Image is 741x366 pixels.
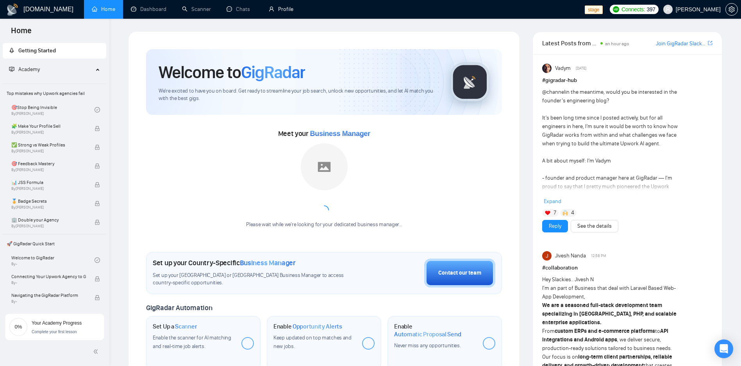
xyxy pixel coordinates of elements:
[542,220,568,232] button: Reply
[621,5,645,14] span: Connects:
[726,6,737,12] span: setting
[153,334,231,350] span: Enable the scanner for AI matching and real-time job alerts.
[665,7,671,12] span: user
[159,87,438,102] span: We're excited to have you on board. Get ready to streamline your job search, unlock new opportuni...
[95,145,100,150] span: lock
[32,330,77,334] span: Complete your first lesson
[562,210,568,216] img: 🙌
[542,76,712,85] h1: # gigradar-hub
[542,89,565,95] span: @channel
[545,210,550,216] img: ❤️
[708,40,712,46] span: export
[11,280,86,285] span: By -
[241,62,305,83] span: GigRadar
[18,66,40,73] span: Academy
[708,39,712,47] a: export
[310,130,370,137] span: Business Manager
[159,62,305,83] h1: Welcome to
[273,323,342,330] h1: Enable
[577,222,612,230] a: See the details
[438,269,481,277] div: Contact our team
[269,6,293,12] a: userProfile
[555,328,655,334] strong: custom ERPs and e-commerce platforms
[95,295,100,300] span: lock
[95,220,100,225] span: lock
[11,186,86,191] span: By [PERSON_NAME]
[227,6,253,12] a: messageChats
[613,6,619,12] img: upwork-logo.png
[153,272,358,287] span: Set up your [GEOGRAPHIC_DATA] or [GEOGRAPHIC_DATA] Business Manager to access country-specific op...
[240,259,296,267] span: Business Manager
[542,302,677,326] strong: We are a seasoned full-stack development team specializing in [GEOGRAPHIC_DATA], PHP, and scalabl...
[293,323,342,330] span: Opportunity Alerts
[11,252,95,269] a: Welcome to GigRadarBy-
[9,48,14,53] span: rocket
[591,252,606,259] span: 12:58 PM
[542,88,679,311] div: in the meantime, would you be interested in the founder’s engineering blog? It’s been long time s...
[278,129,370,138] span: Meet your
[18,47,56,54] span: Getting Started
[11,205,86,210] span: By [PERSON_NAME]
[646,5,655,14] span: 397
[11,179,86,186] span: 📊 JSS Formula
[725,3,738,16] button: setting
[394,323,477,338] h1: Enable
[92,6,115,12] a: homeHome
[93,348,101,355] span: double-left
[725,6,738,12] a: setting
[95,163,100,169] span: lock
[394,342,461,349] span: Never miss any opportunities.
[9,66,14,72] span: fund-projection-screen
[241,221,407,229] div: Please wait while we're looking for your dedicated business manager...
[4,86,105,101] span: Top mistakes why Upwork agencies fail
[11,141,86,149] span: ✅ Strong vs Weak Profiles
[11,168,86,172] span: By [PERSON_NAME]
[424,259,495,287] button: Contact our team
[95,182,100,187] span: lock
[9,324,28,329] span: 0%
[11,273,86,280] span: Connecting Your Upwork Agency to GigRadar
[4,236,105,252] span: 🚀 GigRadar Quick Start
[32,320,82,326] span: Your Academy Progress
[301,143,348,190] img: placeholder.png
[585,5,602,14] span: stage
[542,251,552,261] img: Jivesh Nanda
[544,198,561,205] span: Expand
[9,66,40,73] span: Academy
[6,4,19,16] img: logo
[394,330,461,338] span: Automatic Proposal Send
[153,259,296,267] h1: Set up your Country-Specific
[11,197,86,205] span: 🏅 Badge Secrets
[318,205,329,216] span: loading
[95,257,100,263] span: check-circle
[95,126,100,131] span: lock
[3,43,106,59] li: Getting Started
[714,339,733,358] div: Open Intercom Messenger
[182,6,211,12] a: searchScanner
[11,149,86,154] span: By [PERSON_NAME]
[95,276,100,282] span: lock
[11,216,86,224] span: 🏢 Double your Agency
[549,222,561,230] a: Reply
[11,130,86,135] span: By [PERSON_NAME]
[555,252,586,260] span: Jivesh Nanda
[576,65,586,72] span: [DATE]
[146,304,212,312] span: GigRadar Automation
[555,64,571,73] span: Vadym
[571,220,618,232] button: See the details
[11,224,86,229] span: By [PERSON_NAME]
[656,39,706,48] a: Join GigRadar Slack Community
[153,323,197,330] h1: Set Up a
[11,160,86,168] span: 🎯 Feedback Mastery
[542,64,552,73] img: Vadym
[554,209,556,217] span: 7
[95,201,100,206] span: lock
[542,264,712,272] h1: # collaboration
[11,122,86,130] span: 🧩 Make Your Profile Sell
[542,38,598,48] span: Latest Posts from the GigRadar Community
[5,25,38,41] span: Home
[273,334,352,350] span: Keep updated on top matches and new jobs.
[605,41,629,46] span: an hour ago
[11,291,86,299] span: Navigating the GigRadar Platform
[131,6,166,12] a: dashboardDashboard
